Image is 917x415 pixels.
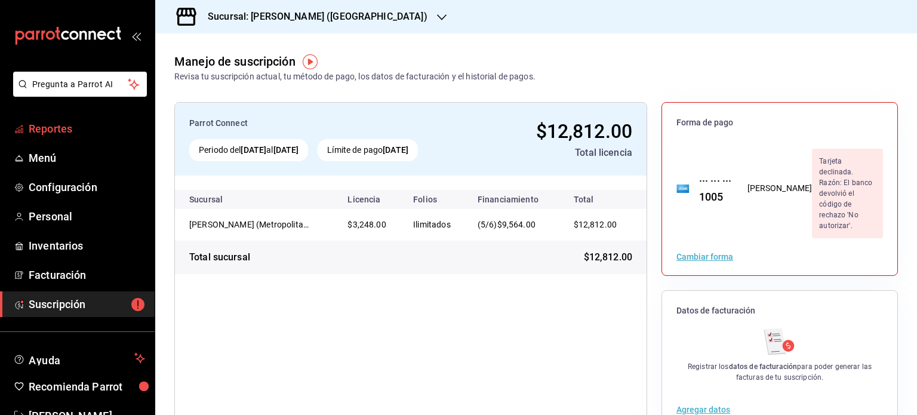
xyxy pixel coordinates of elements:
span: Suscripción [29,296,145,312]
button: open_drawer_menu [131,31,141,41]
img: Tooltip marker [303,54,318,69]
span: $12,812.00 [584,250,632,265]
strong: datos de facturación [729,362,798,371]
div: Límite de pago [318,139,418,161]
a: Pregunta a Parrot AI [8,87,147,99]
div: Daisuke (Metropolitan) [189,219,309,230]
strong: [DATE] [241,145,266,155]
div: Sucursal [189,195,255,204]
span: Pregunta a Parrot AI [32,78,128,91]
div: Manejo de suscripción [174,53,296,70]
h3: Sucursal: [PERSON_NAME] ([GEOGRAPHIC_DATA]) [198,10,427,24]
span: Inventarios [29,238,145,254]
div: ··· ··· ··· 1005 [690,173,733,205]
span: $12,812.00 [536,120,632,143]
div: Total licencia [482,146,632,160]
span: Forma de pago [676,117,883,128]
strong: [DATE] [273,145,299,155]
div: [PERSON_NAME] (Metropolitan) [189,219,309,230]
div: (5/6) [478,219,550,231]
span: Menú [29,150,145,166]
div: Parrot Connect [189,117,472,130]
div: Revisa tu suscripción actual, tu método de pago, los datos de facturación y el historial de pagos. [174,70,536,83]
th: Folios [404,190,468,209]
button: Cambiar forma [676,253,733,261]
div: Periodo del al [189,139,308,161]
th: Licencia [338,190,404,209]
span: Recomienda Parrot [29,379,145,395]
div: Tarjeta declinada. Razón: El banco devolvió el código de rechazo 'No autorizar'. [812,149,883,238]
span: $9,564.00 [497,220,536,229]
div: [PERSON_NAME] [747,182,813,195]
div: Total sucursal [189,250,250,265]
span: Datos de facturación [676,305,883,316]
span: Reportes [29,121,145,137]
span: Configuración [29,179,145,195]
button: Pregunta a Parrot AI [13,72,147,97]
strong: [DATE] [383,145,408,155]
td: Ilimitados [404,209,468,241]
span: $12,812.00 [574,220,617,229]
th: Total [559,190,647,209]
span: Ayuda [29,351,130,365]
span: $3,248.00 [347,220,386,229]
span: Personal [29,208,145,225]
th: Financiamiento [468,190,559,209]
button: Agregar datos [676,405,730,414]
div: Registrar los para poder generar las facturas de tu suscripción. [676,361,883,383]
span: Facturación [29,267,145,283]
